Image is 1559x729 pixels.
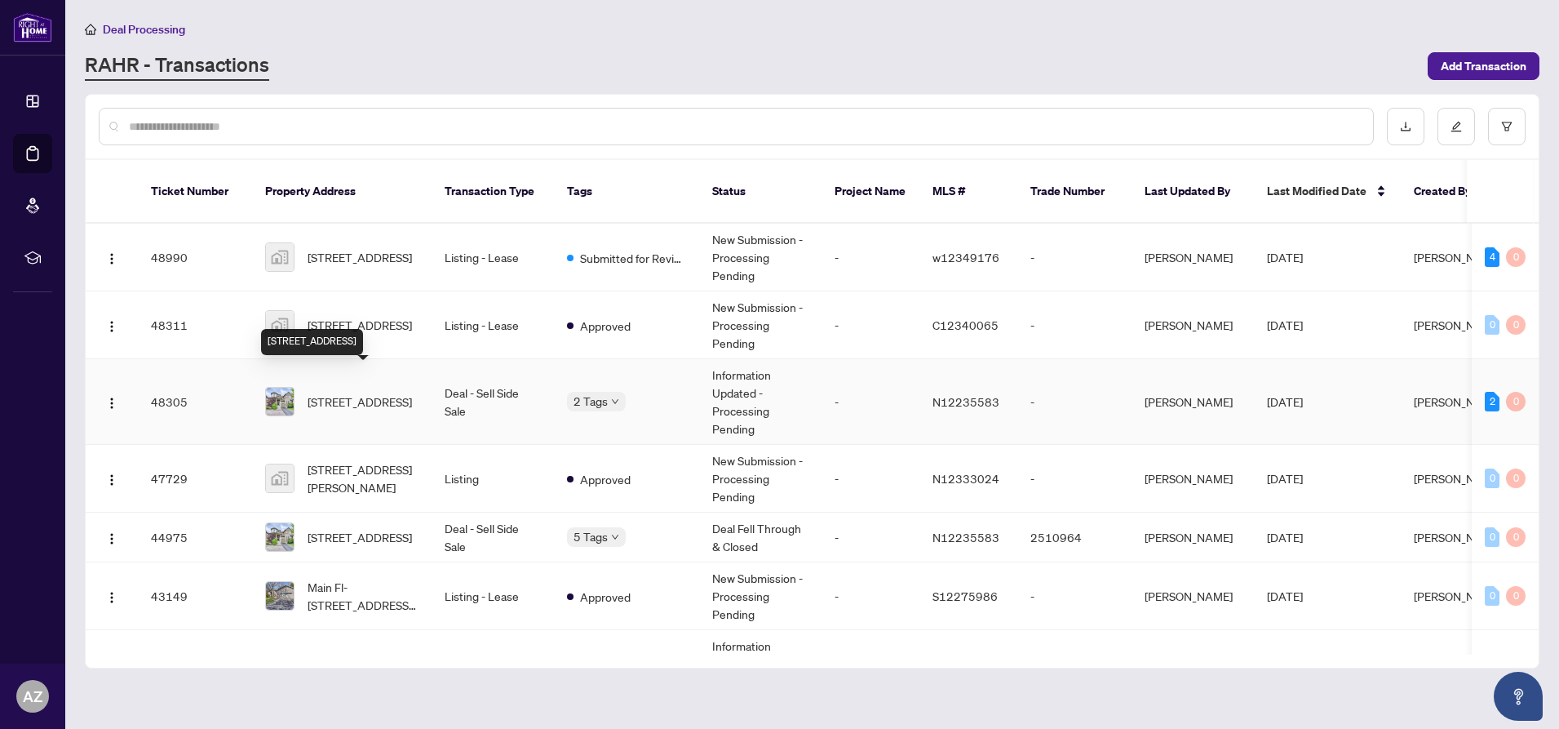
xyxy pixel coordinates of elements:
[1132,513,1254,562] td: [PERSON_NAME]
[1485,469,1499,488] div: 0
[699,630,822,716] td: Information Updated - Processing Pending
[932,250,999,264] span: w12349176
[432,513,554,562] td: Deal - Sell Side Sale
[432,445,554,513] td: Listing
[1017,160,1132,224] th: Trade Number
[1506,392,1526,411] div: 0
[932,530,999,545] span: N12235583
[1267,471,1303,486] span: [DATE]
[138,224,252,291] td: 48990
[1132,445,1254,513] td: [PERSON_NAME]
[432,630,554,716] td: Listing
[99,244,125,270] button: Logo
[105,473,118,487] img: Logo
[138,160,252,224] th: Ticket Number
[554,160,699,224] th: Tags
[932,394,999,409] span: N12235583
[932,471,999,486] span: N12333024
[266,465,294,492] img: thumbnail-img
[1400,121,1411,132] span: download
[266,311,294,339] img: thumbnail-img
[574,527,608,546] span: 5 Tags
[432,291,554,359] td: Listing - Lease
[99,312,125,338] button: Logo
[1267,530,1303,545] span: [DATE]
[432,160,554,224] th: Transaction Type
[822,445,919,513] td: -
[822,630,919,716] td: -
[432,359,554,445] td: Deal - Sell Side Sale
[1017,224,1132,291] td: -
[1401,160,1499,224] th: Created By
[580,249,686,267] span: Submitted for Review
[105,252,118,265] img: Logo
[822,291,919,359] td: -
[85,24,96,35] span: home
[1501,121,1512,132] span: filter
[13,12,52,42] img: logo
[580,317,631,335] span: Approved
[1267,394,1303,409] span: [DATE]
[1506,315,1526,335] div: 0
[138,291,252,359] td: 48311
[105,532,118,545] img: Logo
[1132,291,1254,359] td: [PERSON_NAME]
[1267,589,1303,603] span: [DATE]
[1485,527,1499,547] div: 0
[308,316,412,334] span: [STREET_ADDRESS]
[99,524,125,550] button: Logo
[1017,513,1132,562] td: 2510964
[699,224,822,291] td: New Submission - Processing Pending
[1017,630,1132,716] td: -
[822,160,919,224] th: Project Name
[105,397,118,410] img: Logo
[932,318,999,332] span: C12340065
[138,513,252,562] td: 44975
[23,685,42,708] span: AZ
[1387,108,1424,145] button: download
[308,528,412,546] span: [STREET_ADDRESS]
[1132,224,1254,291] td: [PERSON_NAME]
[308,460,419,496] span: [STREET_ADDRESS][PERSON_NAME]
[1450,121,1462,132] span: edit
[822,562,919,630] td: -
[1414,394,1502,409] span: [PERSON_NAME]
[1132,562,1254,630] td: [PERSON_NAME]
[266,523,294,551] img: thumbnail-img
[1414,250,1502,264] span: [PERSON_NAME]
[1437,108,1475,145] button: edit
[1017,445,1132,513] td: -
[699,445,822,513] td: New Submission - Processing Pending
[1414,530,1502,545] span: [PERSON_NAME]
[138,445,252,513] td: 47729
[699,513,822,562] td: Deal Fell Through & Closed
[699,291,822,359] td: New Submission - Processing Pending
[308,248,412,266] span: [STREET_ADDRESS]
[1506,469,1526,488] div: 0
[1485,247,1499,267] div: 4
[1485,586,1499,606] div: 0
[138,562,252,630] td: 43149
[1441,53,1526,79] span: Add Transaction
[699,160,822,224] th: Status
[252,160,432,224] th: Property Address
[932,589,998,603] span: S12275986
[308,393,412,411] span: [STREET_ADDRESS]
[1488,108,1526,145] button: filter
[1267,250,1303,264] span: [DATE]
[574,392,608,411] span: 2 Tags
[138,630,252,716] td: 41209
[1494,672,1543,721] button: Open asap
[1017,291,1132,359] td: -
[432,224,554,291] td: Listing - Lease
[919,160,1017,224] th: MLS #
[699,562,822,630] td: New Submission - Processing Pending
[580,588,631,606] span: Approved
[138,359,252,445] td: 48305
[1506,586,1526,606] div: 0
[266,243,294,271] img: thumbnail-img
[105,591,118,604] img: Logo
[1267,182,1366,200] span: Last Modified Date
[308,578,419,614] span: Main Fl-[STREET_ADDRESS][PERSON_NAME]
[1267,318,1303,332] span: [DATE]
